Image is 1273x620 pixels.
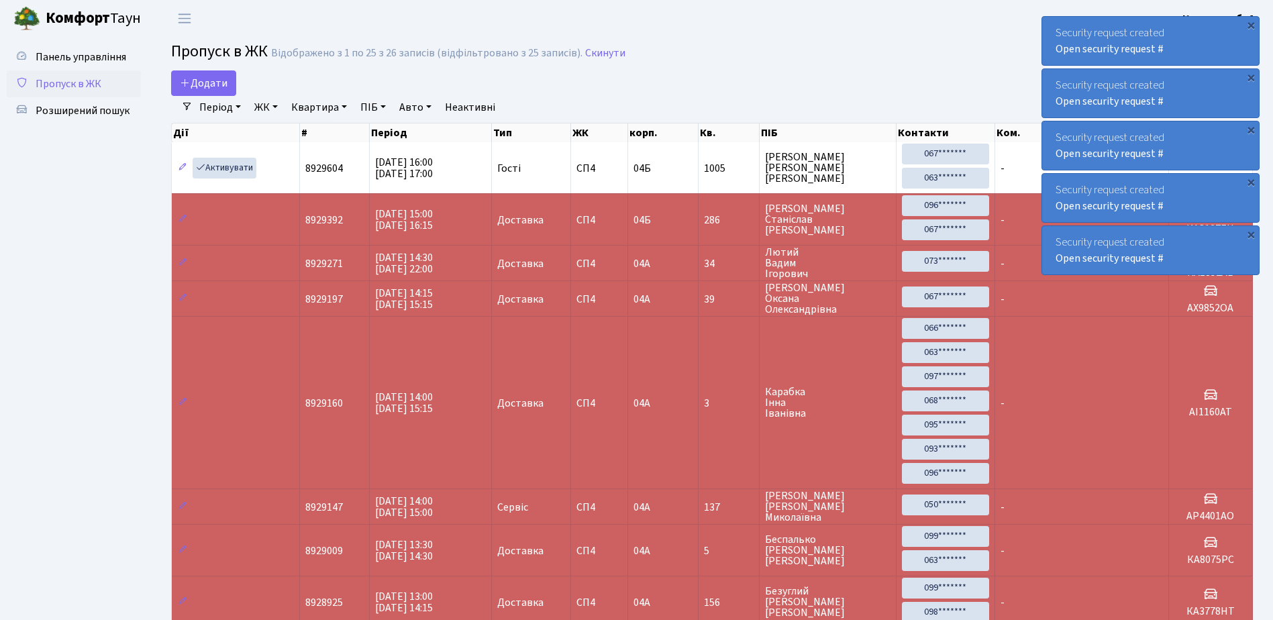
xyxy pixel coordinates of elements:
span: Карабка Інна Іванівна [765,386,890,419]
a: Панель управління [7,44,141,70]
span: [DATE] 15:00 [DATE] 16:15 [375,207,433,233]
span: 8928925 [305,595,343,610]
th: Тип [492,123,571,142]
a: Авто [394,96,437,119]
span: Лютий Вадим Ігорович [765,247,890,279]
span: 156 [704,597,754,608]
a: Додати [171,70,236,96]
span: 04Б [633,161,651,176]
span: 04А [633,256,650,271]
h5: КА1892АВ [1174,266,1247,279]
span: СП4 [576,546,622,556]
div: × [1244,18,1258,32]
div: × [1244,175,1258,189]
th: # [300,123,370,142]
span: - [1001,595,1005,610]
span: 8929392 [305,213,343,227]
span: - [1001,396,1005,411]
span: СП4 [576,597,622,608]
span: Доставка [497,398,544,409]
span: [PERSON_NAME] [PERSON_NAME] Миколаївна [765,490,890,523]
span: Доставка [497,546,544,556]
span: 8929604 [305,161,343,176]
div: Відображено з 1 по 25 з 26 записів (відфільтровано з 25 записів). [271,47,582,60]
span: Пропуск в ЖК [36,76,101,91]
span: - [1001,213,1005,227]
span: 137 [704,502,754,513]
span: 286 [704,215,754,225]
span: Доставка [497,215,544,225]
th: корп. [628,123,699,142]
div: Security request created [1042,121,1259,170]
span: Пропуск в ЖК [171,40,268,63]
th: Контакти [897,123,995,142]
span: [PERSON_NAME] [PERSON_NAME] [PERSON_NAME] [765,152,890,184]
span: [DATE] 14:15 [DATE] 15:15 [375,286,433,312]
span: 39 [704,294,754,305]
div: Security request created [1042,69,1259,117]
span: 5 [704,546,754,556]
a: Розширений пошук [7,97,141,124]
span: 04А [633,500,650,515]
span: СП4 [576,215,622,225]
a: ПІБ [355,96,391,119]
div: × [1244,70,1258,84]
span: 04А [633,292,650,307]
h5: КА8075РС [1174,554,1247,566]
a: Open security request # [1056,42,1164,56]
a: Неактивні [440,96,501,119]
b: Консьєрж б. 4. [1182,11,1257,26]
span: 04А [633,396,650,411]
span: [PERSON_NAME] Станіслав [PERSON_NAME] [765,203,890,236]
span: [DATE] 16:00 [DATE] 17:00 [375,155,433,181]
span: 34 [704,258,754,269]
a: Скинути [585,47,625,60]
a: Open security request # [1056,251,1164,266]
div: × [1244,227,1258,241]
span: - [1001,161,1005,176]
a: Активувати [193,158,256,178]
span: СП4 [576,502,622,513]
span: [PERSON_NAME] Оксана Олександрівна [765,282,890,315]
span: Доставка [497,597,544,608]
span: 8929009 [305,544,343,558]
span: 8929160 [305,396,343,411]
span: Додати [180,76,227,91]
img: logo.png [13,5,40,32]
a: Пропуск в ЖК [7,70,141,97]
a: Open security request # [1056,199,1164,213]
span: 1005 [704,163,754,174]
span: Таун [46,7,141,30]
span: 04А [633,595,650,610]
span: СП4 [576,398,622,409]
span: [DATE] 13:00 [DATE] 14:15 [375,589,433,615]
span: [DATE] 14:00 [DATE] 15:00 [375,494,433,520]
div: Security request created [1042,174,1259,222]
th: Дії [172,123,300,142]
span: [DATE] 14:30 [DATE] 22:00 [375,250,433,276]
a: ЖК [249,96,283,119]
span: Доставка [497,294,544,305]
span: - [1001,292,1005,307]
span: 8929197 [305,292,343,307]
span: Безуглий [PERSON_NAME] [PERSON_NAME] [765,586,890,618]
div: Security request created [1042,17,1259,65]
span: - [1001,500,1005,515]
th: Ком. [995,123,1169,142]
div: × [1244,123,1258,136]
span: - [1001,256,1005,271]
a: Консьєрж б. 4. [1182,11,1257,27]
span: 8929271 [305,256,343,271]
span: СП4 [576,294,622,305]
span: Панель управління [36,50,126,64]
th: Кв. [699,123,760,142]
span: [DATE] 14:00 [DATE] 15:15 [375,390,433,416]
button: Переключити навігацію [168,7,201,30]
span: СП4 [576,258,622,269]
a: Період [194,96,246,119]
a: Open security request # [1056,146,1164,161]
a: Квартира [286,96,352,119]
th: ЖК [571,123,628,142]
span: СП4 [576,163,622,174]
span: Доставка [497,258,544,269]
